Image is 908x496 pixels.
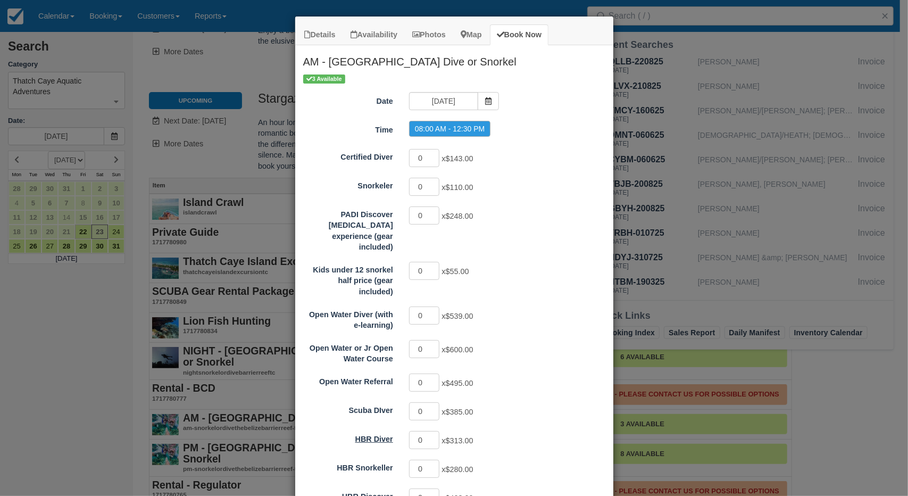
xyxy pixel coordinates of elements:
span: $539.00 [446,312,473,320]
label: HBR Snorkeller [295,459,401,474]
input: Open Water Diver (with e-learning) [409,307,440,325]
span: x [441,212,473,220]
span: $55.00 [446,267,469,276]
span: $248.00 [446,212,473,220]
span: x [441,183,473,192]
input: Certified Diver [409,149,440,167]
label: Open Water Referral [295,373,401,387]
span: 3 Available [303,75,345,84]
a: Book Now [490,24,548,45]
span: x [441,465,473,474]
label: Time [295,121,401,136]
input: Open Water Referral [409,374,440,392]
span: $280.00 [446,465,473,474]
label: 08:00 AM - 12:30 PM [409,121,491,137]
span: $600.00 [446,345,473,354]
span: $495.00 [446,379,473,387]
a: Details [298,24,343,45]
label: HBR Diver [295,430,401,445]
a: Map [454,24,489,45]
span: x [441,154,473,163]
span: x [441,408,473,416]
span: x [441,345,473,354]
span: $110.00 [446,183,473,192]
label: Scuba DIver [295,401,401,416]
a: Photos [405,24,453,45]
input: Scuba DIver [409,402,440,420]
span: $143.00 [446,154,473,163]
span: $385.00 [446,408,473,416]
label: Snorkeler [295,177,401,192]
span: x [441,436,473,445]
input: Kids under 12 snorkel half price (gear included) [409,262,440,280]
label: Open Water or Jr Open Water Course [295,339,401,365]
input: HBR Snorkeller [409,460,440,478]
label: Date [295,92,401,107]
label: Kids under 12 snorkel half price (gear included) [295,261,401,297]
input: HBR Diver [409,431,440,449]
input: Snorkeler [409,178,440,196]
label: Certified Diver [295,148,401,163]
input: PADI Discover Scuba Diving experience (gear included) [409,206,440,225]
h2: AM - [GEOGRAPHIC_DATA] Dive or Snorkel [295,45,613,73]
span: $313.00 [446,436,473,445]
span: x [441,267,469,276]
label: PADI Discover Scuba Diving experience (gear included) [295,205,401,253]
input: Open Water or Jr Open Water Course [409,340,440,358]
span: x [441,379,473,387]
label: Open Water Diver (with e-learning) [295,305,401,331]
span: x [441,312,473,320]
a: Availability [344,24,404,45]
